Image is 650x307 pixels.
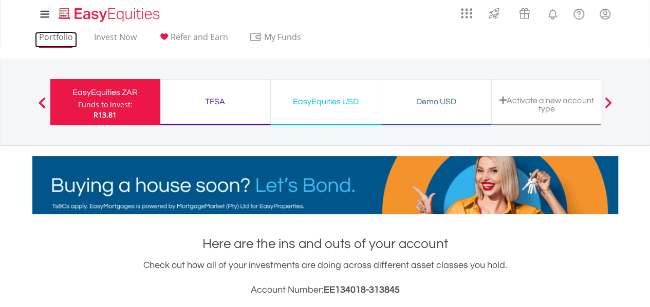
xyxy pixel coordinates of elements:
[540,3,566,23] a: Notifications
[57,6,164,23] img: EasyEquities_Logo.png
[166,94,264,109] div: TFSA
[32,235,618,253] h1: Here are the ins and outs of your account
[277,94,375,109] div: EasyEquities USD
[486,5,503,22] img: thrive-v2.svg
[94,110,117,120] span: R13.81
[509,3,540,22] a: Vouchers
[516,5,533,22] img: vouchers-v2.svg
[57,85,154,100] div: EasyEquities ZAR
[498,96,596,113] div: Activate a new account type
[78,100,133,110] div: Funds to invest:
[454,3,479,19] a: AppsGrid
[90,32,141,48] a: Invest Now
[171,31,228,43] span: Refer and Earn
[324,285,400,295] span: EE134018-313845
[461,8,472,19] img: grid-menu-icon.svg
[249,30,317,44] span: My Funds
[35,32,77,48] a: Portfolio
[32,258,618,297] div: Check out how all of your investments are doing across different asset classes you hold.
[566,3,592,23] a: FAQ's and Support
[154,32,232,48] a: Refer and Earn
[387,94,485,109] div: Demo USD
[32,156,618,214] img: EasyMortage Promotion Banner
[592,3,618,25] a: My Profile
[54,3,164,23] a: Home page
[32,283,618,297] h3: Account Number:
